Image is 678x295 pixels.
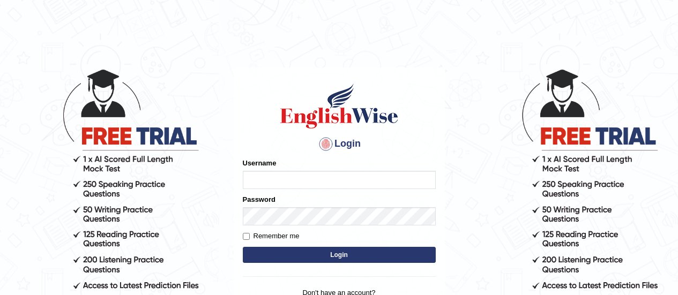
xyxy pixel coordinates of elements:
[243,194,275,205] label: Password
[243,135,436,153] h4: Login
[243,158,277,168] label: Username
[278,82,400,130] img: Logo of English Wise sign in for intelligent practice with AI
[243,247,436,263] button: Login
[243,231,300,241] label: Remember me
[243,233,250,240] input: Remember me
